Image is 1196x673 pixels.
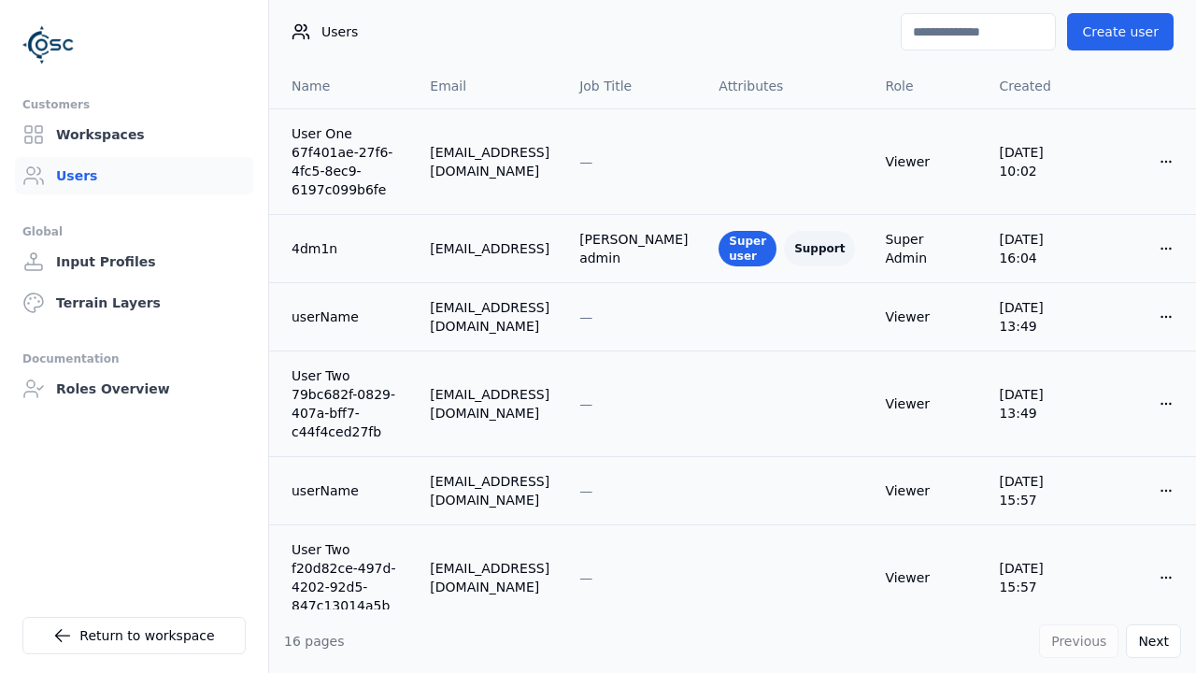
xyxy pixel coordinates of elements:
[870,64,984,108] th: Role
[984,64,1095,108] th: Created
[15,370,253,408] a: Roles Overview
[292,239,400,258] a: 4dm1n
[885,308,969,326] div: Viewer
[430,143,549,180] div: [EMAIL_ADDRESS][DOMAIN_NAME]
[999,385,1080,422] div: [DATE] 13:49
[15,284,253,322] a: Terrain Layers
[1067,13,1174,50] button: Create user
[784,231,855,266] div: Support
[579,154,592,169] span: —
[885,568,969,587] div: Viewer
[15,157,253,194] a: Users
[292,366,400,441] a: User Two 79bc682f-0829-407a-bff7-c44f4ced27fb
[999,298,1080,336] div: [DATE] 13:49
[579,570,592,585] span: —
[22,348,246,370] div: Documentation
[579,483,592,498] span: —
[430,385,549,422] div: [EMAIL_ADDRESS][DOMAIN_NAME]
[292,124,400,199] a: User One 67f401ae-27f6-4fc5-8ec9-6197c099b6fe
[1126,624,1181,658] button: Next
[292,308,400,326] a: userName
[999,230,1080,267] div: [DATE] 16:04
[321,22,358,41] span: Users
[22,19,75,71] img: Logo
[885,481,969,500] div: Viewer
[885,394,969,413] div: Viewer
[284,634,345,649] span: 16 pages
[579,309,592,324] span: —
[719,231,776,266] div: Super user
[704,64,870,108] th: Attributes
[15,116,253,153] a: Workspaces
[564,64,704,108] th: Job Title
[579,230,689,267] div: [PERSON_NAME] admin
[430,472,549,509] div: [EMAIL_ADDRESS][DOMAIN_NAME]
[430,559,549,596] div: [EMAIL_ADDRESS][DOMAIN_NAME]
[15,243,253,280] a: Input Profiles
[415,64,564,108] th: Email
[999,472,1080,509] div: [DATE] 15:57
[22,221,246,243] div: Global
[292,540,400,615] a: User Two f20d82ce-497d-4202-92d5-847c13014a5b
[430,239,549,258] div: [EMAIL_ADDRESS]
[579,396,592,411] span: —
[885,230,969,267] div: Super Admin
[22,617,246,654] a: Return to workspace
[22,93,246,116] div: Customers
[269,64,415,108] th: Name
[885,152,969,171] div: Viewer
[999,143,1080,180] div: [DATE] 10:02
[999,559,1080,596] div: [DATE] 15:57
[430,298,549,336] div: [EMAIL_ADDRESS][DOMAIN_NAME]
[292,481,400,500] a: userName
